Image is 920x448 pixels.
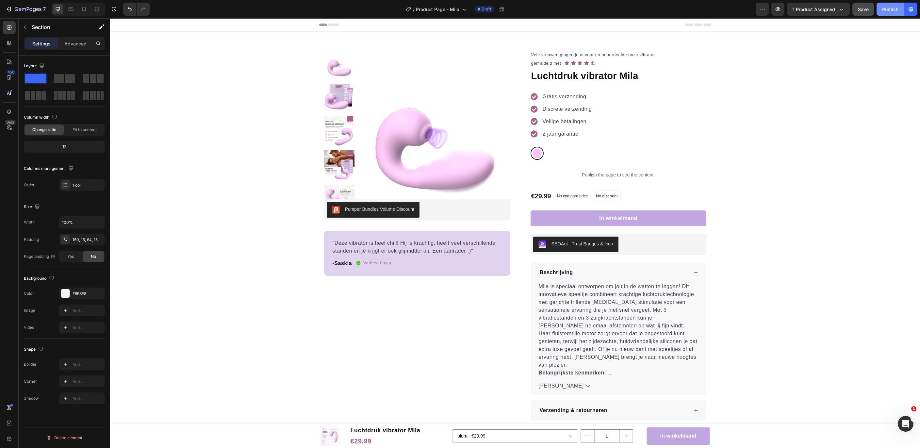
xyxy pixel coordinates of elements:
[413,6,415,13] span: /
[536,409,600,426] button: In winkelmand
[482,6,491,12] span: Draft
[489,196,527,204] div: In winkelmand
[24,361,37,367] div: Border
[787,3,850,16] button: 1 product assigned
[471,411,484,424] button: decrement
[441,222,503,229] div: SEOAnt ‑ Trust Badges & Icon
[67,254,74,259] span: Yes
[420,173,442,183] div: €29,99
[447,176,478,180] p: No compare price
[222,221,392,237] p: "Deze vibrator is heel chill! Hij is krachtig, heeft veel verschillende standen en je krijgt er o...
[73,379,103,385] div: Add...
[24,254,56,259] div: Page padding
[25,142,104,151] div: 12
[24,307,35,313] div: Image
[882,6,898,13] div: Publish
[421,41,552,49] p: gemiddeld met
[73,362,103,368] div: Add...
[24,345,45,354] div: Shape
[214,63,244,94] img: Sinsaa Luchtdruk vibrator Mila Roze Massager Sextoy Oplaadbare toy Stille Waterdicht
[24,378,37,384] div: Corner
[73,237,103,243] div: 150, 15, 64, 15
[420,192,596,208] button: In winkelmand
[430,250,463,258] p: Beschrijving
[24,274,56,283] div: Background
[3,3,49,16] button: 7
[248,29,400,181] img: Sinsaa Luchtdruk vibrator Mila Roze Massager Sextoy Oplaadbare toy Stille Waterdicht
[73,182,103,188] div: 1 col
[46,434,82,442] div: Delete element
[433,87,482,95] p: Discrete verzending
[486,175,508,181] p: No discount
[421,32,552,41] p: Vele vrouwen gingen je al voor en beoordeelde onze vibrator
[24,203,41,211] div: Size
[235,188,304,194] div: Pumper Bundles Volume Discount
[222,241,242,249] p: -Saskia
[510,411,523,424] button: increment
[793,6,835,13] span: 1 product assigned
[217,184,309,199] button: Pumper Bundles Volume Discount
[73,127,97,133] span: Fit to content
[24,237,39,242] div: Padding
[240,417,311,428] div: €29,99
[24,290,34,296] div: Color
[73,325,103,331] div: Add...
[433,99,482,107] p: Veilige betalingen
[253,241,282,248] p: Verified buyer
[5,120,16,125] div: Beta
[429,265,584,310] p: Mila is speciaal ontworpen om jou in de watten te leggen! Dit innovatieve speeltje combineert kra...
[210,408,230,428] img: Sinsaa Luchtdruk vibrator Mila Roze Massager Sextoy Oplaadbare toy Stille Waterdicht
[550,413,586,423] div: In winkelmand
[214,29,244,59] img: Sinsaa Luchtdruk vibrator Mila Roze Massager Sextoy Oplaadbare toy Stille Waterdicht
[877,3,904,16] button: Publish
[6,70,16,75] div: 450
[898,416,913,432] iframe: Intercom live chat
[429,364,588,372] button: [PERSON_NAME]
[484,411,510,424] input: quantity
[24,62,46,71] div: Layout
[43,5,46,13] p: 7
[214,132,244,162] img: Sinsaa Luchtdruk vibrator Mila Roze Massager Sextoy Oplaadbare toy Stille Waterdicht
[91,254,96,259] span: No
[428,222,436,230] img: CMOhyp-BrocDEAE=.png
[110,18,920,448] iframe: Design area
[214,98,244,128] img: Sinsaa Luchtdruk vibrator Mila Roze Massager Sextoy Oplaadbare toy Stille Waterdicht
[24,324,34,330] div: Video
[24,395,39,401] div: Shadow
[64,40,87,47] p: Advanced
[123,3,150,16] div: Undo/Redo
[429,352,496,357] strong: Belangrijkste kenmerken:
[32,40,51,47] p: Settings
[24,433,105,443] button: Delete element
[222,188,230,195] img: CIumv63twf4CEAE=.png
[423,218,508,234] button: SEOAnt ‑ Trust Badges & Icon
[416,6,459,13] span: Product Page - Mila
[24,113,58,122] div: Column width
[911,406,916,411] span: 1
[32,23,85,31] p: Section
[240,407,311,417] h1: Luchtdruk vibrator Mila
[420,153,596,160] p: Publish the page to see the content.
[73,291,103,297] div: F8F8F8
[73,396,103,402] div: Add...
[430,388,498,396] p: Verzending & retourneren
[433,75,482,82] p: Gratis verzending
[73,308,103,314] div: Add...
[429,364,474,372] span: [PERSON_NAME]
[429,312,587,349] p: Haar fluisterstille motor zorgt ervoor dat je ongestoord kunt genieten, terwijl het zijdezachte, ...
[59,216,105,228] input: Auto
[433,112,482,120] p: 2 jaar garantie
[24,164,75,173] div: Columns management
[420,50,596,66] h1: Luchtdruk vibrator Mila
[214,166,244,197] img: Sinsaa Luchtdruk vibrator Mila Roze Massager Sextoy Oplaadbare toy Stille Waterdicht
[24,219,35,225] div: Width
[858,7,869,12] span: Save
[852,3,874,16] button: Save
[32,127,56,133] span: Change ratio
[24,182,35,188] div: Order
